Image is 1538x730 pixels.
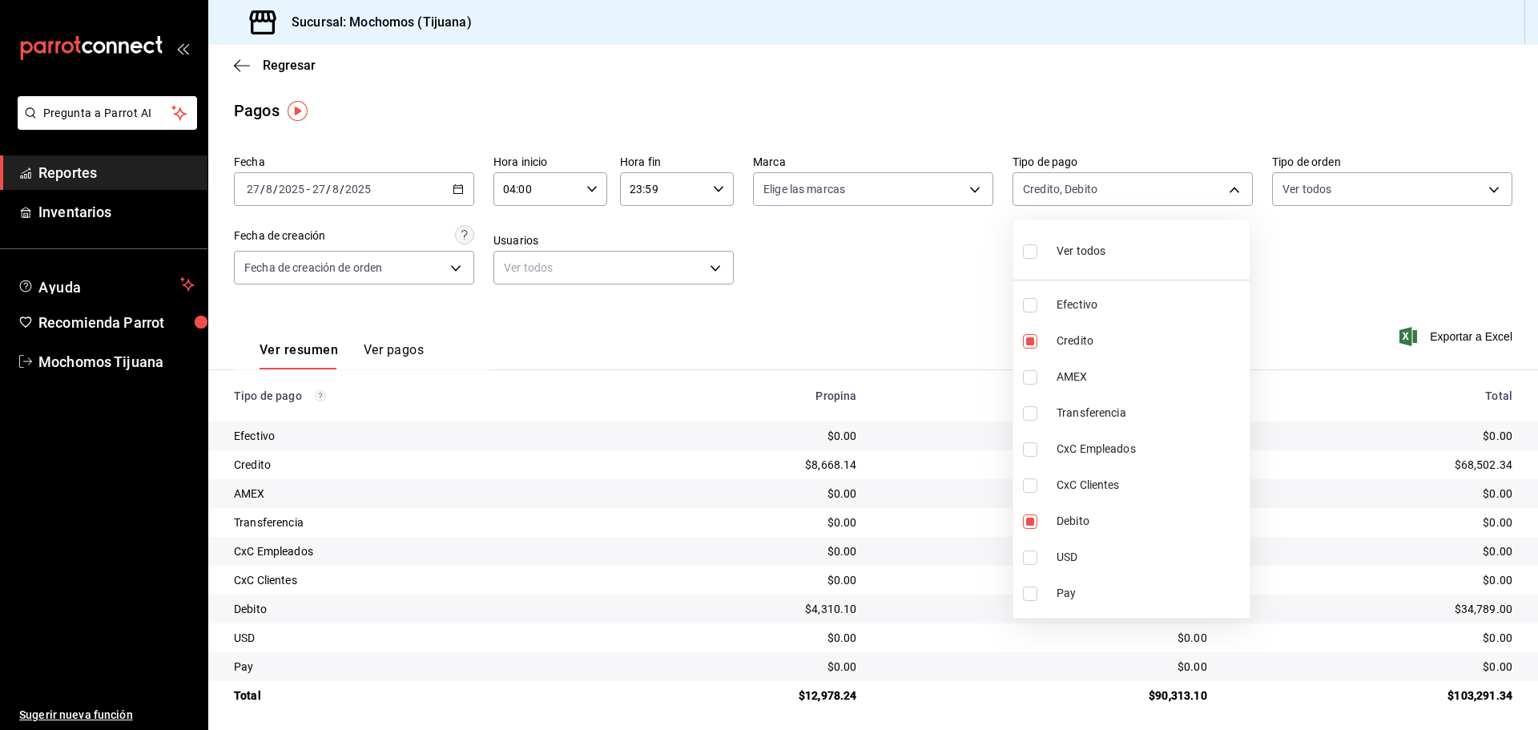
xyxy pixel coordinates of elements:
[1057,296,1243,313] span: Efectivo
[1057,513,1243,530] span: Debito
[1057,477,1243,494] span: CxC Clientes
[1057,369,1243,385] span: AMEX
[1057,333,1243,349] span: Credito
[1057,549,1243,566] span: USD
[288,101,308,121] img: Tooltip marker
[1057,441,1243,458] span: CxC Empleados
[1057,243,1105,260] span: Ver todos
[1057,405,1243,421] span: Transferencia
[1057,585,1243,602] span: Pay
